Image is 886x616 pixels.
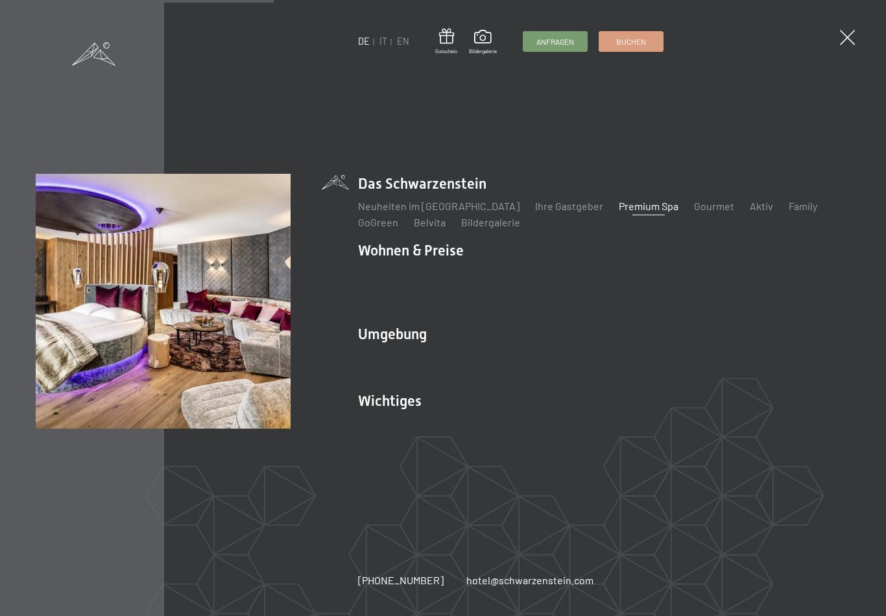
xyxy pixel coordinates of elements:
a: Bildergalerie [469,30,497,54]
span: Gutschein [435,48,457,55]
a: Neuheiten im [GEOGRAPHIC_DATA] [358,200,520,212]
span: Anfragen [536,36,574,47]
a: Ihre Gastgeber [535,200,603,212]
span: [PHONE_NUMBER] [358,574,444,586]
a: Gutschein [435,29,457,55]
a: DE [358,36,370,47]
a: Premium Spa [619,200,678,212]
a: hotel@schwarzenstein.com [466,573,593,587]
a: Buchen [599,32,663,51]
span: Buchen [616,36,646,47]
a: Anfragen [523,32,587,51]
a: Family [789,200,817,212]
a: Belvita [414,216,446,228]
a: EN [397,36,409,47]
a: Bildergalerie [461,216,520,228]
a: Gourmet [694,200,734,212]
a: [PHONE_NUMBER] [358,573,444,587]
a: IT [379,36,387,47]
a: GoGreen [358,216,398,228]
a: Aktiv [750,200,773,212]
span: Bildergalerie [469,48,497,55]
